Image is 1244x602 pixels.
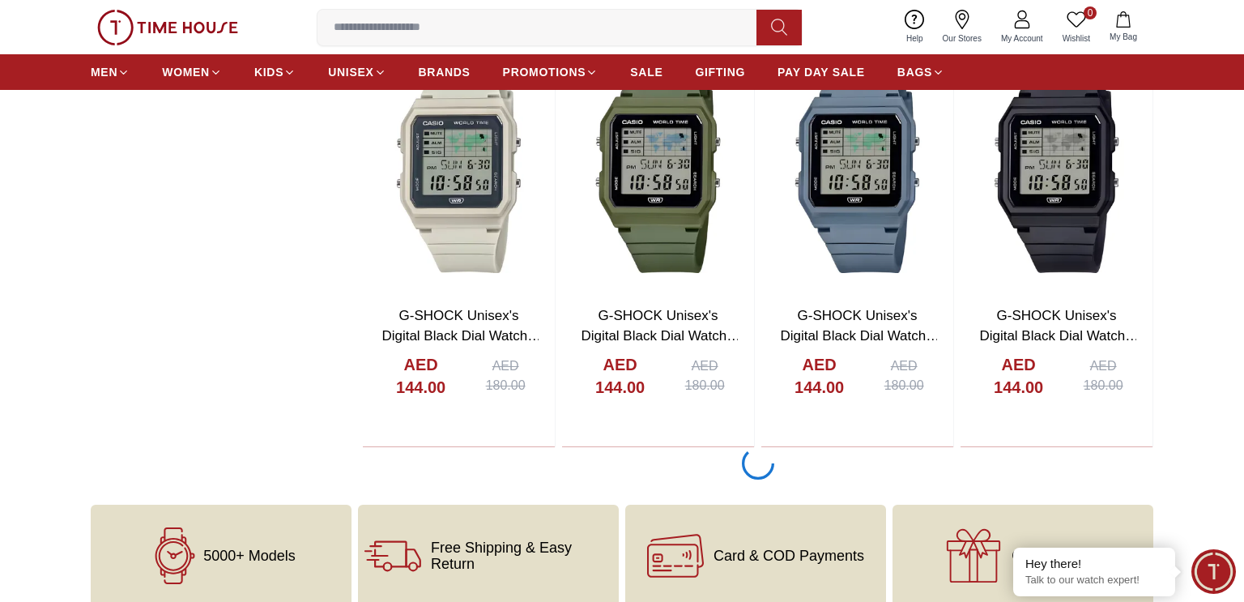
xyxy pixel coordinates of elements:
[695,58,745,87] a: GIFTING
[431,540,612,572] span: Free Shipping & Easy Return
[562,40,754,292] img: G-SHOCK Unisex's Digital Black Dial Watch - LF-30W-3ADF
[1056,32,1097,45] span: Wishlist
[503,64,586,80] span: PROMOTIONS
[936,32,988,45] span: Our Stores
[91,64,117,80] span: MEN
[761,40,953,292] img: G-SHOCK Unisex's Digital Black Dial Watch - LF-30W-2ADF
[328,58,386,87] a: UNISEX
[379,353,462,399] h4: AED 144.00
[777,64,865,80] span: PAY DAY SALE
[897,58,944,87] a: BAGS
[897,6,933,48] a: Help
[1103,31,1144,43] span: My Bag
[1070,357,1136,395] div: AED 180.00
[254,58,296,87] a: KIDS
[1084,6,1097,19] span: 0
[695,64,745,80] span: GIFTING
[900,32,930,45] span: Help
[777,353,861,399] h4: AED 144.00
[503,58,599,87] a: PROMOTIONS
[1191,549,1236,594] div: Chat Widget
[933,6,991,48] a: Our Stores
[777,58,865,87] a: PAY DAY SALE
[1025,574,1163,587] p: Talk to our watch expert!
[328,64,373,80] span: UNISEX
[578,353,662,399] h4: AED 144.00
[203,548,296,564] span: 5000+ Models
[630,64,662,80] span: SALE
[979,308,1139,365] a: G-SHOCK Unisex's Digital Black Dial Watch - LF-30W-1ADF
[162,64,210,80] span: WOMEN
[1053,6,1100,48] a: 0Wishlist
[254,64,283,80] span: KIDS
[961,40,1152,292] img: G-SHOCK Unisex's Digital Black Dial Watch - LF-30W-1ADF
[381,308,541,365] a: G-SHOCK Unisex's Digital Black Dial Watch - LF-30W-8ADF
[871,357,937,395] div: AED 180.00
[419,58,471,87] a: BRANDS
[897,64,932,80] span: BAGS
[472,357,539,395] div: AED 180.00
[91,58,130,87] a: MEN
[671,357,738,395] div: AED 180.00
[780,308,939,365] a: G-SHOCK Unisex's Digital Black Dial Watch - LF-30W-2ADF
[419,64,471,80] span: BRANDS
[977,353,1060,399] h4: AED 144.00
[581,308,740,365] a: G-SHOCK Unisex's Digital Black Dial Watch - LF-30W-3ADF
[630,58,662,87] a: SALE
[97,10,238,45] img: ...
[363,40,555,292] img: G-SHOCK Unisex's Digital Black Dial Watch - LF-30W-8ADF
[162,58,222,87] a: WOMEN
[1100,8,1147,46] button: My Bag
[995,32,1050,45] span: My Account
[1025,556,1163,572] div: Hey there!
[714,548,864,564] span: Card & COD Payments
